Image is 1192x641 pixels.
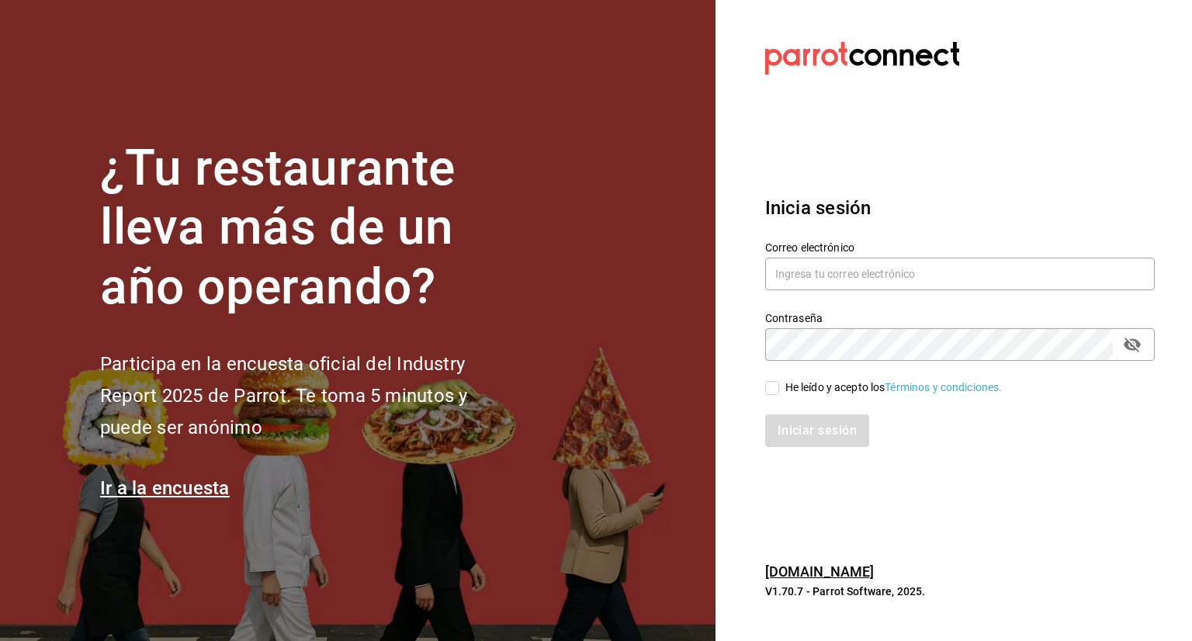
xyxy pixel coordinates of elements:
[100,348,519,443] h2: Participa en la encuesta oficial del Industry Report 2025 de Parrot. Te toma 5 minutos y puede se...
[1119,331,1145,358] button: passwordField
[765,194,1155,222] h3: Inicia sesión
[765,258,1155,290] input: Ingresa tu correo electrónico
[765,563,875,580] a: [DOMAIN_NAME]
[765,241,1155,252] label: Correo electrónico
[765,312,1155,323] label: Contraseña
[785,379,1003,396] div: He leído y acepto los
[885,381,1002,393] a: Términos y condiciones.
[765,584,1155,599] p: V1.70.7 - Parrot Software, 2025.
[100,477,230,499] a: Ir a la encuesta
[100,139,519,317] h1: ¿Tu restaurante lleva más de un año operando?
